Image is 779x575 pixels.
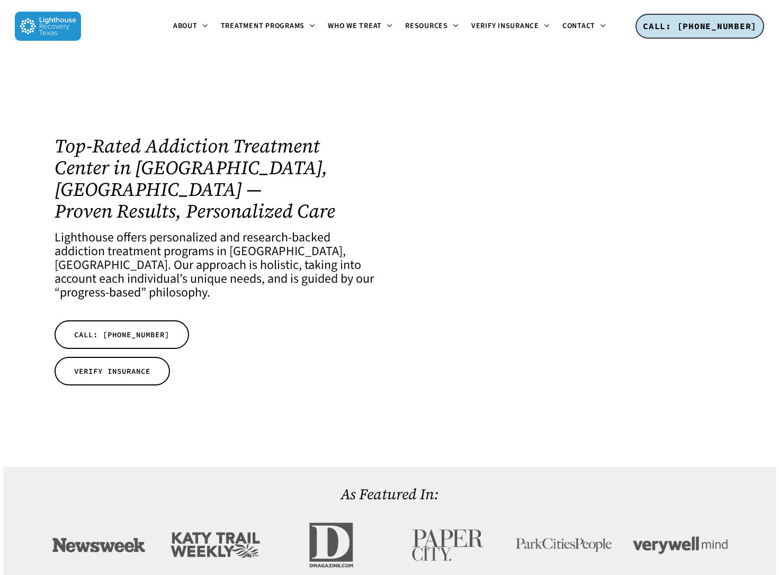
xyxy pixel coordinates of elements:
span: About [173,21,198,31]
a: Who We Treat [321,22,399,31]
a: Verify Insurance [465,22,556,31]
span: Verify Insurance [471,21,539,31]
span: Resources [405,21,448,31]
span: CALL: [PHONE_NUMBER] [74,329,169,340]
span: CALL: [PHONE_NUMBER] [643,21,757,31]
img: Lighthouse Recovery Texas [15,12,81,41]
span: Contact [562,21,595,31]
a: VERIFY INSURANCE [55,357,170,385]
a: Treatment Programs [214,22,322,31]
a: As Featured In: [341,484,438,504]
a: CALL: [PHONE_NUMBER] [635,14,764,39]
h1: Top-Rated Addiction Treatment Center in [GEOGRAPHIC_DATA], [GEOGRAPHIC_DATA] — Proven Results, Pe... [55,135,376,222]
a: Resources [399,22,465,31]
span: Treatment Programs [221,21,305,31]
a: Contact [556,22,612,31]
a: CALL: [PHONE_NUMBER] [55,320,189,349]
span: VERIFY INSURANCE [74,366,150,376]
h4: Lighthouse offers personalized and research-backed addiction treatment programs in [GEOGRAPHIC_DA... [55,231,376,300]
a: progress-based [60,283,141,302]
a: About [167,22,214,31]
span: Who We Treat [328,21,382,31]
